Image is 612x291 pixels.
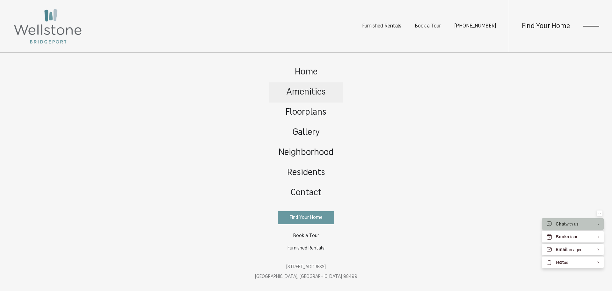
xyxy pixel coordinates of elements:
[269,143,343,163] a: Go to Neighborhood
[583,23,599,29] button: Open Menu
[278,211,334,224] a: Find Your Home
[269,62,343,82] a: Go to Home
[269,183,343,203] a: Go to Contact
[13,8,83,45] img: Wellstone
[295,68,317,77] span: Home
[454,24,496,29] a: Call Us at (253) 642-8681
[255,265,357,279] a: Get Directions to 12535 Bridgeport Way SW Lakewood, WA 98499
[286,108,326,117] span: Floorplans
[415,24,441,29] a: Book a Tour
[279,148,333,157] span: Neighborhood
[269,123,343,143] a: Go to Gallery
[278,242,334,255] a: Furnished Rentals (opens in a new tab)
[293,128,320,137] span: Gallery
[269,163,343,183] a: Go to Residents
[362,24,401,29] a: Furnished Rentals
[290,215,323,220] span: Find Your Home
[288,246,324,251] span: Furnished Rentals
[454,24,496,29] span: [PHONE_NUMBER]
[278,230,334,242] a: Book a Tour
[287,168,325,177] span: Residents
[287,88,326,97] span: Amenities
[269,82,343,103] a: Go to Amenities
[269,103,343,123] a: Go to Floorplans
[255,56,357,288] div: Main
[293,234,319,238] span: Book a Tour
[522,23,570,30] a: Find Your Home
[290,188,322,197] span: Contact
